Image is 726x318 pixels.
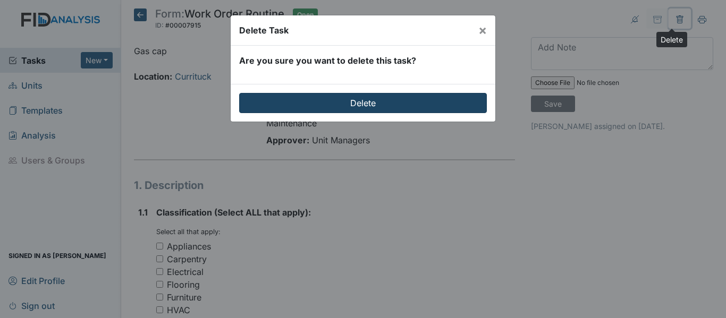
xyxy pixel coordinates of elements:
[239,93,487,113] input: Delete
[478,22,487,38] span: ×
[239,24,289,37] div: Delete Task
[470,15,495,45] button: Close
[656,32,687,47] div: Delete
[239,55,416,66] strong: Are you sure you want to delete this task?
